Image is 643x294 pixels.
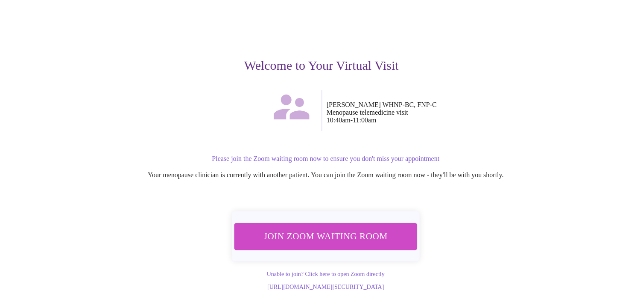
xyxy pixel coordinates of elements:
[67,171,585,179] p: Your menopause clinician is currently with another patient. You can join the Zoom waiting room no...
[246,229,406,244] span: Join Zoom Waiting Room
[327,101,585,124] p: [PERSON_NAME] WHNP-BC, FNP-C Menopause telemedicine visit 10:40am - 11:00am
[267,271,385,277] a: Unable to join? Click here to open Zoom directly
[234,223,418,250] button: Join Zoom Waiting Room
[67,155,585,163] p: Please join the Zoom waiting room now to ensure you don't miss your appointment
[267,284,384,290] a: [URL][DOMAIN_NAME][SECURITY_DATA]
[58,58,585,73] h3: Welcome to Your Virtual Visit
